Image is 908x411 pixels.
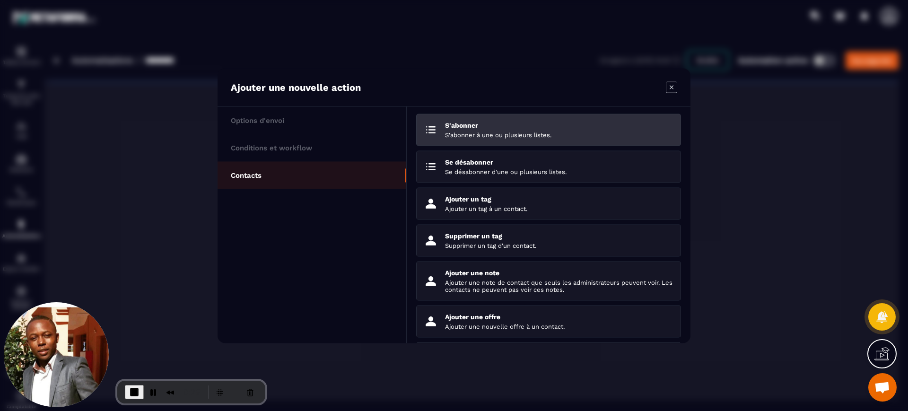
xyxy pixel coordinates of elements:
[445,158,673,166] p: Se désabonner
[445,168,673,175] p: Se désabonner d'une ou plusieurs listes.
[424,122,438,137] img: subscribe.svg
[445,269,673,276] p: Ajouter une note
[445,131,673,138] p: S'abonner à une ou plusieurs listes.
[445,232,673,239] p: Supprimer un tag
[424,159,438,174] img: subscribe.svg
[445,279,673,293] p: Ajouter une note de contact que seuls les administrateurs peuvent voir. Les contacts ne peuvent p...
[445,205,673,212] p: Ajouter un tag à un contact.
[231,143,312,152] p: Conditions et workflow
[868,373,897,402] div: Ouvrir le chat
[231,81,361,93] p: Ajouter une nouvelle action
[231,116,284,124] p: Options d'envoi
[424,274,438,288] img: addANote.svg
[231,171,262,179] p: Contacts
[445,242,673,249] p: Supprimer un tag d'un contact.
[424,196,438,210] img: addATag.svg
[424,233,438,247] img: removeATag.svg
[445,313,673,320] p: Ajouter une offre
[424,314,438,328] img: addAnOffer.svg
[445,195,673,202] p: Ajouter un tag
[445,323,673,330] p: Ajouter une nouvelle offre à un contact.
[445,121,673,129] p: S'abonner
